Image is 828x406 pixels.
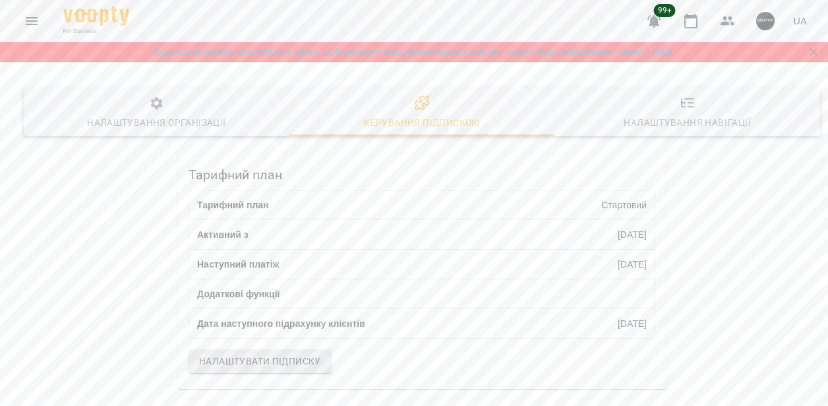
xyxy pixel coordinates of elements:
a: Будь ласка оновіть свої платіжні данні, щоб уникнути блокування вашого акаунту. Акаунт буде забло... [154,45,674,59]
div: [DATE] [618,228,647,241]
span: 99+ [654,4,676,17]
div: Стартовий [601,198,647,212]
span: For Business [63,27,129,36]
div: Налаштування організації [87,115,225,130]
div: [DATE] [618,258,647,271]
button: Налаштувати підписку [189,349,332,373]
div: Наступний платіж [197,258,280,271]
span: UA [793,14,807,28]
span: Налаштувати підписку [199,353,321,369]
img: c23ded83cd5f3a465fb1844f00e21456.png [756,12,775,30]
div: Дата наступного підрахунку клієнтів [197,317,365,330]
div: Керування підпискою [364,115,479,130]
button: Закрити сповіщення [804,43,823,61]
button: Menu [16,5,47,37]
div: Налаштування навігації [624,115,751,130]
button: UA [788,9,812,33]
img: Voopty Logo [63,7,129,26]
div: Активний з [197,228,249,241]
h6: Тарифний план [189,165,655,185]
div: [DATE] [618,317,647,330]
div: Додаткові функції [197,287,280,301]
div: Тарифний план [197,198,269,212]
